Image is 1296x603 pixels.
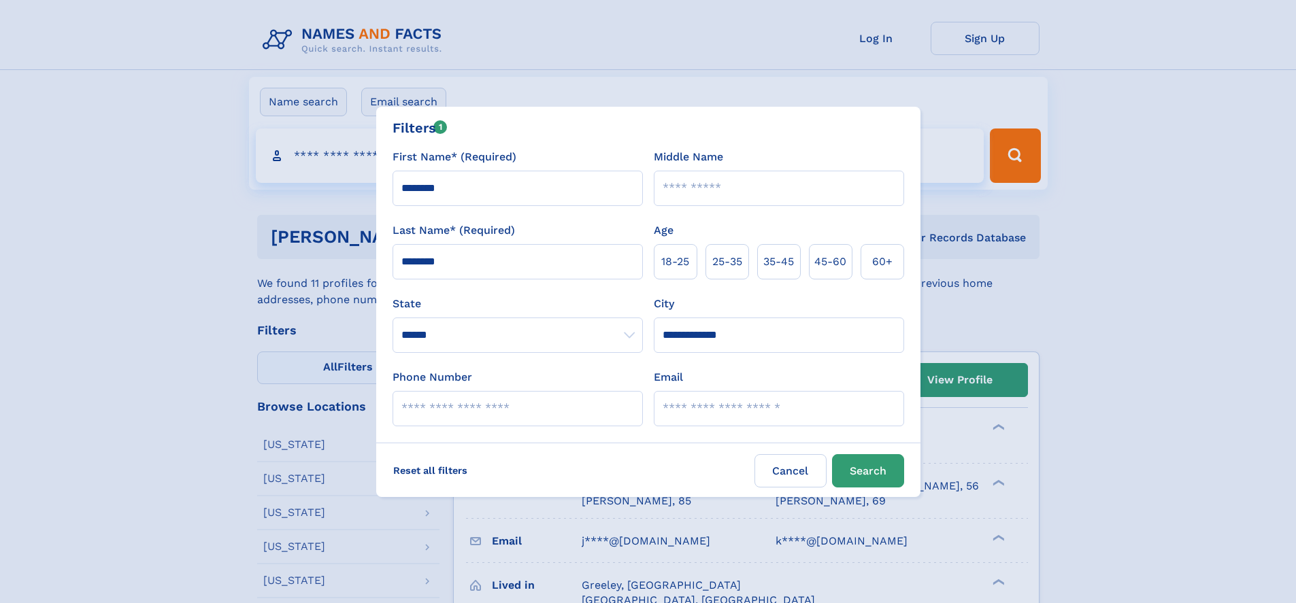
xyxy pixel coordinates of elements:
label: Reset all filters [384,454,476,487]
label: Last Name* (Required) [393,222,515,239]
label: First Name* (Required) [393,149,516,165]
span: 60+ [872,254,893,270]
label: Age [654,222,674,239]
span: 45‑60 [814,254,846,270]
span: 35‑45 [763,254,794,270]
span: 18‑25 [661,254,689,270]
label: City [654,296,674,312]
span: 25‑35 [712,254,742,270]
label: Phone Number [393,369,472,385]
label: Middle Name [654,149,723,165]
label: Cancel [754,454,827,487]
label: Email [654,369,683,385]
button: Search [832,454,904,487]
div: Filters [393,118,448,138]
label: State [393,296,643,312]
